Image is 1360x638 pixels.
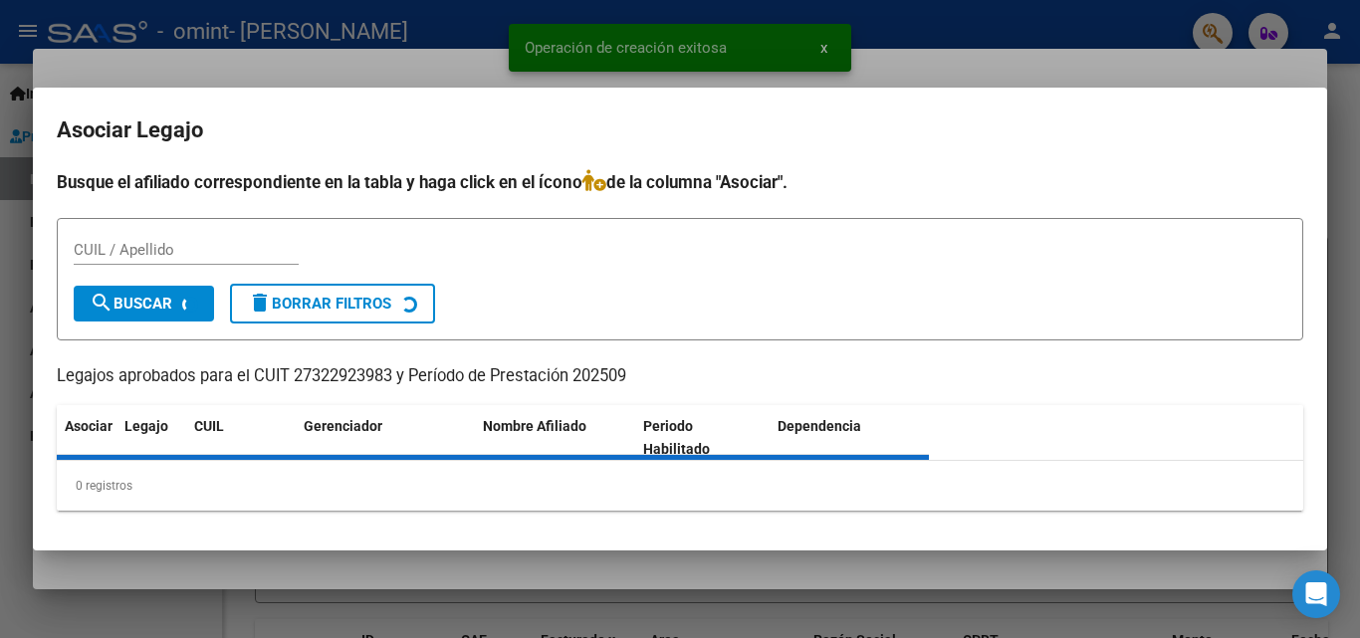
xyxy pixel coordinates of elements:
[90,295,172,313] span: Buscar
[643,418,710,457] span: Periodo Habilitado
[186,405,296,471] datatable-header-cell: CUIL
[296,405,475,471] datatable-header-cell: Gerenciador
[124,418,168,434] span: Legajo
[90,291,113,315] mat-icon: search
[1292,570,1340,618] div: Open Intercom Messenger
[57,111,1303,149] h2: Asociar Legajo
[770,405,930,471] datatable-header-cell: Dependencia
[194,418,224,434] span: CUIL
[57,169,1303,195] h4: Busque el afiliado correspondiente en la tabla y haga click en el ícono de la columna "Asociar".
[65,418,113,434] span: Asociar
[57,461,1303,511] div: 0 registros
[778,418,861,434] span: Dependencia
[57,405,116,471] datatable-header-cell: Asociar
[248,291,272,315] mat-icon: delete
[304,418,382,434] span: Gerenciador
[230,284,435,323] button: Borrar Filtros
[57,364,1303,389] p: Legajos aprobados para el CUIT 27322923983 y Período de Prestación 202509
[475,405,635,471] datatable-header-cell: Nombre Afiliado
[483,418,586,434] span: Nombre Afiliado
[248,295,391,313] span: Borrar Filtros
[74,286,214,321] button: Buscar
[635,405,770,471] datatable-header-cell: Periodo Habilitado
[116,405,186,471] datatable-header-cell: Legajo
